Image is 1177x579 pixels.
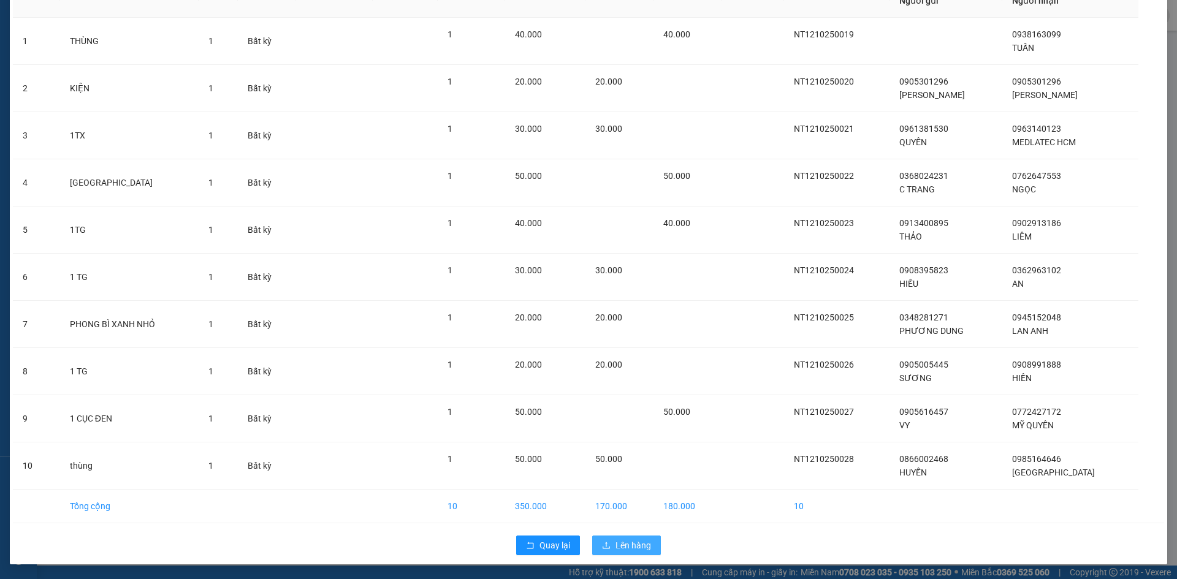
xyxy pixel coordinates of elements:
span: 1 [208,366,213,376]
td: 2 [13,65,60,112]
span: LAN ANH [1012,326,1048,336]
span: rollback [526,541,535,551]
span: 50.000 [515,171,542,181]
span: 1 [448,407,452,417]
td: 1 CỤC ĐEN [60,395,199,442]
span: 1 [448,171,452,181]
span: NT1210250025 [794,312,854,322]
span: 1 [448,265,452,275]
span: 0913400895 [899,218,948,228]
td: Bất kỳ [238,65,295,112]
span: 40.000 [515,218,542,228]
span: 1 [208,36,213,46]
span: 50.000 [663,407,690,417]
td: Bất kỳ [238,112,295,159]
td: 3 [13,112,60,159]
span: 1 [208,225,213,235]
td: 1 [13,18,60,65]
span: 0961381530 [899,124,948,134]
span: 50.000 [515,454,542,464]
span: PHƯƠNG DUNG [899,326,964,336]
span: upload [602,541,611,551]
span: 1 [448,218,452,228]
td: KIỆN [60,65,199,112]
span: 20.000 [515,77,542,86]
span: 1 [448,312,452,322]
td: 1TX [60,112,199,159]
span: 0905005445 [899,360,948,369]
span: 1 [208,131,213,140]
span: 20.000 [595,360,622,369]
span: 0908395823 [899,265,948,275]
button: uploadLên hàng [592,535,661,555]
span: 20.000 [515,360,542,369]
span: NT1210250020 [794,77,854,86]
span: AN [1012,279,1024,289]
span: 30.000 [515,265,542,275]
span: [PERSON_NAME] [899,90,965,100]
span: 50.000 [595,454,622,464]
span: 40.000 [663,29,690,39]
td: Tổng cộng [60,490,199,523]
span: HIẾU [899,279,918,289]
span: TUẤN [1012,43,1034,53]
span: 0905301296 [1012,77,1061,86]
span: 1 [208,414,213,423]
td: Bất kỳ [238,18,295,65]
span: 0866002468 [899,454,948,464]
span: 20.000 [595,77,622,86]
td: Bất kỳ [238,159,295,206]
span: 1 [208,83,213,93]
span: SƯƠNG [899,373,932,383]
td: 1 TG [60,254,199,301]
span: [GEOGRAPHIC_DATA] [1012,467,1095,477]
span: LIÊM [1012,232,1032,241]
td: Bất kỳ [238,301,295,348]
span: 30.000 [595,124,622,134]
span: 1 [448,360,452,369]
span: 0772427172 [1012,407,1061,417]
span: [PERSON_NAME] [1012,90,1078,100]
span: 1 [448,454,452,464]
span: 1 [208,272,213,282]
span: NT1210250028 [794,454,854,464]
span: 30.000 [595,265,622,275]
td: 170.000 [585,490,653,523]
td: 10 [13,442,60,490]
span: HUYỀN [899,467,927,477]
span: NT1210250021 [794,124,854,134]
span: 50.000 [515,407,542,417]
span: QUYÊN [899,137,927,147]
span: 0348281271 [899,312,948,322]
td: 5 [13,206,60,254]
span: MỸ QUYÊN [1012,420,1054,430]
td: 10 [784,490,889,523]
span: 0762647553 [1012,171,1061,181]
span: 20.000 [595,312,622,322]
span: 0902913186 [1012,218,1061,228]
span: 0938163099 [1012,29,1061,39]
span: 1 [208,461,213,471]
span: 0908991888 [1012,360,1061,369]
span: 0905301296 [899,77,948,86]
td: 6 [13,254,60,301]
td: 1TG [60,206,199,254]
span: NT1210250024 [794,265,854,275]
span: 1 [448,77,452,86]
span: Lên hàng [615,539,651,552]
button: rollbackQuay lại [516,535,580,555]
span: VY [899,420,910,430]
span: HIỀN [1012,373,1032,383]
td: [GEOGRAPHIC_DATA] [60,159,199,206]
td: 7 [13,301,60,348]
span: C TRANG [899,184,935,194]
span: NT1210250023 [794,218,854,228]
span: NGỌC [1012,184,1036,194]
td: 10 [438,490,505,523]
span: 0368024231 [899,171,948,181]
td: PHONG BÌ XANH NHỎ [60,301,199,348]
span: 40.000 [663,218,690,228]
td: Bất kỳ [238,442,295,490]
span: 1 [448,124,452,134]
td: THÙNG [60,18,199,65]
